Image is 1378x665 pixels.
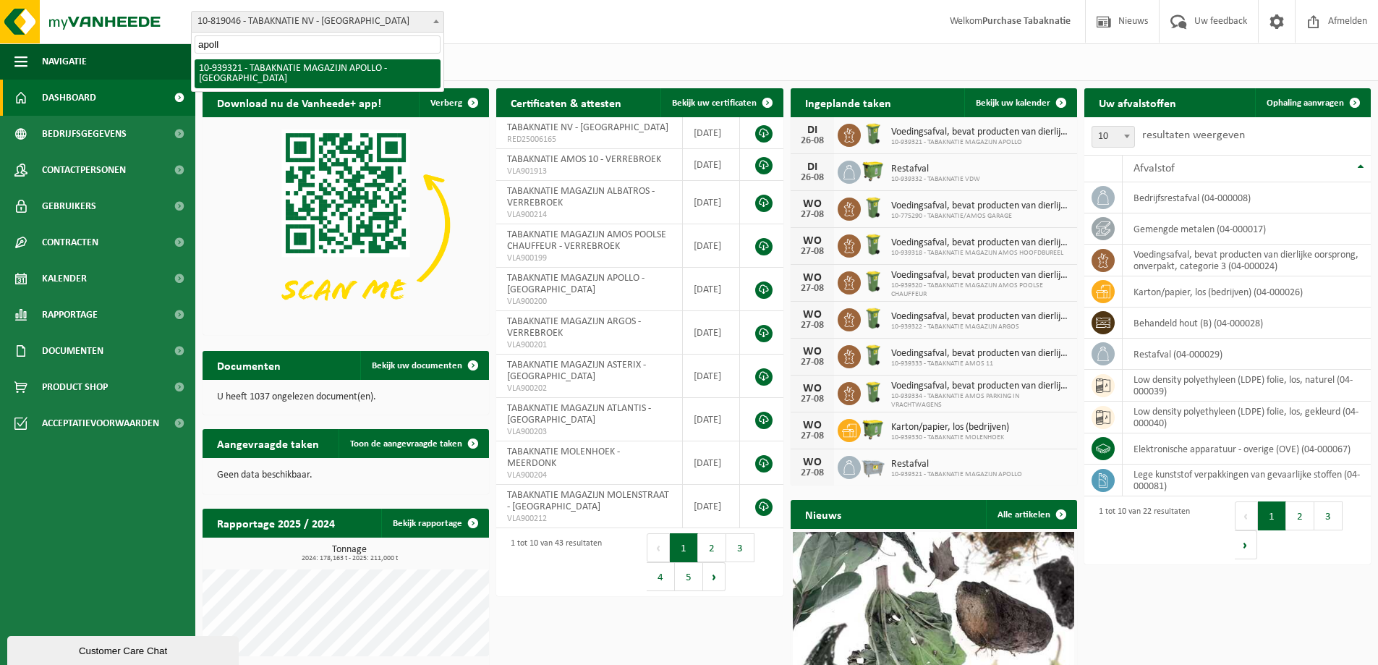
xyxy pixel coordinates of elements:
span: TABAKNATIE MAGAZIJN MOLENSTRAAT - [GEOGRAPHIC_DATA] [507,490,669,512]
span: TABAKNATIE MAGAZIJN AMOS POOLSE CHAUFFEUR - VERREBROEK [507,229,666,252]
span: Contactpersonen [42,152,126,188]
button: 2 [1286,501,1314,530]
button: Next [703,562,726,591]
div: 27-08 [798,210,827,220]
span: Voedingsafval, bevat producten van dierlijke oorsprong, onverpakt, categorie 3 [891,311,1070,323]
div: WO [798,457,827,468]
span: VLA900201 [507,339,671,351]
span: Bekijk uw certificaten [672,98,757,108]
span: Restafval [891,459,1022,470]
span: Voedingsafval, bevat producten van dierlijke oorsprong, onverpakt, categorie 3 [891,270,1070,281]
td: low density polyethyleen (LDPE) folie, los, gekleurd (04-000040) [1123,402,1371,433]
button: 2 [698,533,726,562]
span: VLA900200 [507,296,671,308]
h2: Aangevraagde taken [203,429,333,457]
img: Download de VHEPlus App [203,117,489,332]
span: 10-939332 - TABAKNATIE VDW [891,175,980,184]
span: VLA901913 [507,166,671,177]
span: 10-939318 - TABAKNATIE MAGAZIJN AMOS HOOFDBUREEL [891,249,1070,258]
h2: Certificaten & attesten [496,88,636,117]
td: [DATE] [683,355,741,398]
span: Restafval [891,164,980,175]
span: Voedingsafval, bevat producten van dierlijke oorsprong, onverpakt, categorie 3 [891,200,1070,212]
span: TABAKNATIE NV - [GEOGRAPHIC_DATA] [507,122,668,133]
span: TABAKNATIE MAGAZIJN ARGOS - VERREBROEK [507,316,641,339]
button: Next [1235,530,1257,559]
div: 27-08 [798,247,827,257]
span: Bekijk uw kalender [976,98,1050,108]
img: WB-1100-HPE-GN-50 [861,417,885,441]
span: Dashboard [42,80,96,116]
td: [DATE] [683,485,741,528]
img: WB-0140-HPE-GN-50 [861,380,885,404]
img: WB-1100-HPE-GN-51 [861,158,885,183]
div: 27-08 [798,357,827,368]
button: Previous [1235,501,1258,530]
div: WO [798,272,827,284]
a: Bekijk rapportage [381,509,488,538]
span: 10-939321 - TABAKNATIE MAGAZIJN APOLLO [891,470,1022,479]
td: gemengde metalen (04-000017) [1123,213,1371,245]
button: 1 [670,533,698,562]
li: 10-939321 - TABAKNATIE MAGAZIJN APOLLO - [GEOGRAPHIC_DATA] [195,59,441,88]
div: 26-08 [798,136,827,146]
button: 3 [726,533,754,562]
span: Toon de aangevraagde taken [350,439,462,449]
span: 10-819046 - TABAKNATIE NV - ANTWERPEN [192,12,443,32]
button: 4 [647,562,675,591]
td: [DATE] [683,181,741,224]
p: Geen data beschikbaar. [217,470,475,480]
td: karton/papier, los (bedrijven) (04-000026) [1123,276,1371,308]
td: behandeld hout (B) (04-000028) [1123,308,1371,339]
td: voedingsafval, bevat producten van dierlijke oorsprong, onverpakt, categorie 3 (04-000024) [1123,245,1371,276]
div: DI [798,161,827,173]
td: [DATE] [683,224,741,268]
p: U heeft 1037 ongelezen document(en). [217,392,475,402]
td: [DATE] [683,311,741,355]
span: 10-939321 - TABAKNATIE MAGAZIJN APOLLO [891,138,1070,147]
span: TABAKNATIE MAGAZIJN ATLANTIS - [GEOGRAPHIC_DATA] [507,403,651,425]
a: Toon de aangevraagde taken [339,429,488,458]
div: WO [798,309,827,321]
span: 10 [1092,127,1134,147]
span: VLA900202 [507,383,671,394]
span: Bekijk uw documenten [372,361,462,370]
img: WB-0140-HPE-GN-50 [861,232,885,257]
label: resultaten weergeven [1142,130,1245,141]
span: Rapportage [42,297,98,333]
td: [DATE] [683,149,741,181]
h3: Tonnage [210,545,489,562]
span: 2024: 178,163 t - 2025: 211,000 t [210,555,489,562]
span: Acceptatievoorwaarden [42,405,159,441]
span: Voedingsafval, bevat producten van dierlijke oorsprong, onverpakt, categorie 3 [891,348,1070,360]
span: TABAKNATIE MAGAZIJN ASTERIX - [GEOGRAPHIC_DATA] [507,360,646,382]
img: WB-0140-HPE-GN-50 [861,343,885,368]
button: 3 [1314,501,1343,530]
span: 10-939333 - TABAKNATIE AMOS 11 [891,360,1070,368]
span: Voedingsafval, bevat producten van dierlijke oorsprong, onverpakt, categorie 3 [891,127,1070,138]
img: WB-0140-HPE-GN-50 [861,269,885,294]
img: WB-0140-HPE-GN-50 [861,306,885,331]
div: DI [798,124,827,136]
a: Alle artikelen [986,500,1076,529]
span: VLA900212 [507,513,671,525]
span: TABAKNATIE MAGAZIJN ALBATROS - VERREBROEK [507,186,655,208]
span: VLA900214 [507,209,671,221]
strong: Purchase Tabaknatie [982,16,1071,27]
div: 1 tot 10 van 43 resultaten [503,532,602,593]
td: low density polyethyleen (LDPE) folie, los, naturel (04-000039) [1123,370,1371,402]
h2: Rapportage 2025 / 2024 [203,509,349,537]
div: 27-08 [798,468,827,478]
td: lege kunststof verpakkingen van gevaarlijke stoffen (04-000081) [1123,465,1371,496]
span: VLA900199 [507,253,671,264]
span: 10-939334 - TABAKNATIE AMOS PARKING IN VRACHTWAGENS [891,392,1070,410]
div: WO [798,198,827,210]
span: VLA900204 [507,470,671,481]
img: WB-2500-GAL-GY-01 [861,454,885,478]
div: WO [798,235,827,247]
a: Bekijk uw kalender [964,88,1076,117]
div: 1 tot 10 van 22 resultaten [1092,500,1190,561]
span: Voedingsafval, bevat producten van dierlijke oorsprong, onverpakt, categorie 3 [891,237,1070,249]
span: Ophaling aanvragen [1267,98,1344,108]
